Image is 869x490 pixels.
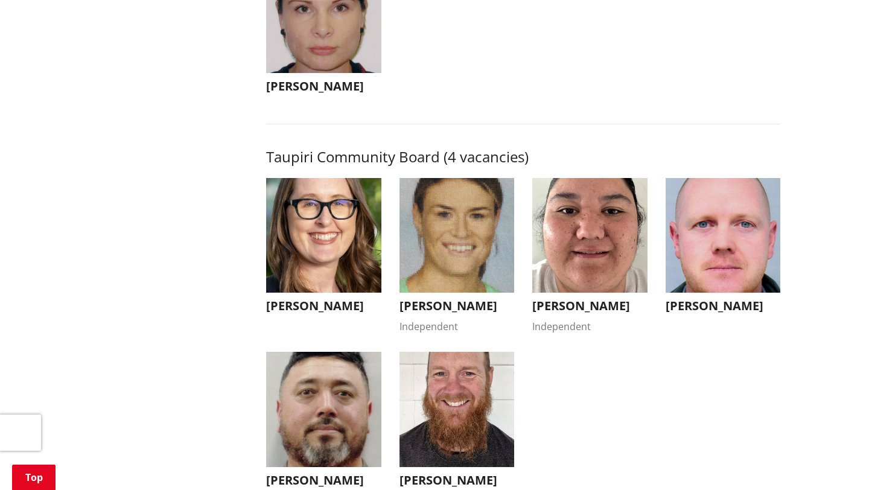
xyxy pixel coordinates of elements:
h3: Taupiri Community Board (4 vacancies) [266,148,780,166]
h3: [PERSON_NAME] [399,473,515,488]
img: WO-B-TP__COCUP-HUGHES_S__qJQtJ [532,178,648,293]
button: [PERSON_NAME] Independent [532,178,648,334]
img: WO-B-TP__LOVELL_R__62hwf [399,178,515,293]
h3: [PERSON_NAME] [532,299,648,313]
h3: [PERSON_NAME] [666,299,781,313]
button: [PERSON_NAME] Independent [399,178,515,334]
img: WO-B-TP__SPRAGG_R__L5EKv [266,178,381,293]
h3: [PERSON_NAME] [266,79,381,94]
img: WO-B-TP__MUNRO_S__qestJ [666,178,781,293]
iframe: Messenger Launcher [813,439,857,483]
img: WO-B-TP__AKAROA_C__oUNns [266,352,381,467]
button: [PERSON_NAME] [266,178,381,320]
h3: [PERSON_NAME] [266,473,381,488]
a: Top [12,465,56,490]
div: Independent [532,319,648,334]
img: WO-B-TP__MACDONALD_J__Ca27c [399,352,515,467]
div: Independent [399,319,515,334]
h3: [PERSON_NAME] [266,299,381,313]
h3: [PERSON_NAME] [399,299,515,313]
button: [PERSON_NAME] [666,178,781,320]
